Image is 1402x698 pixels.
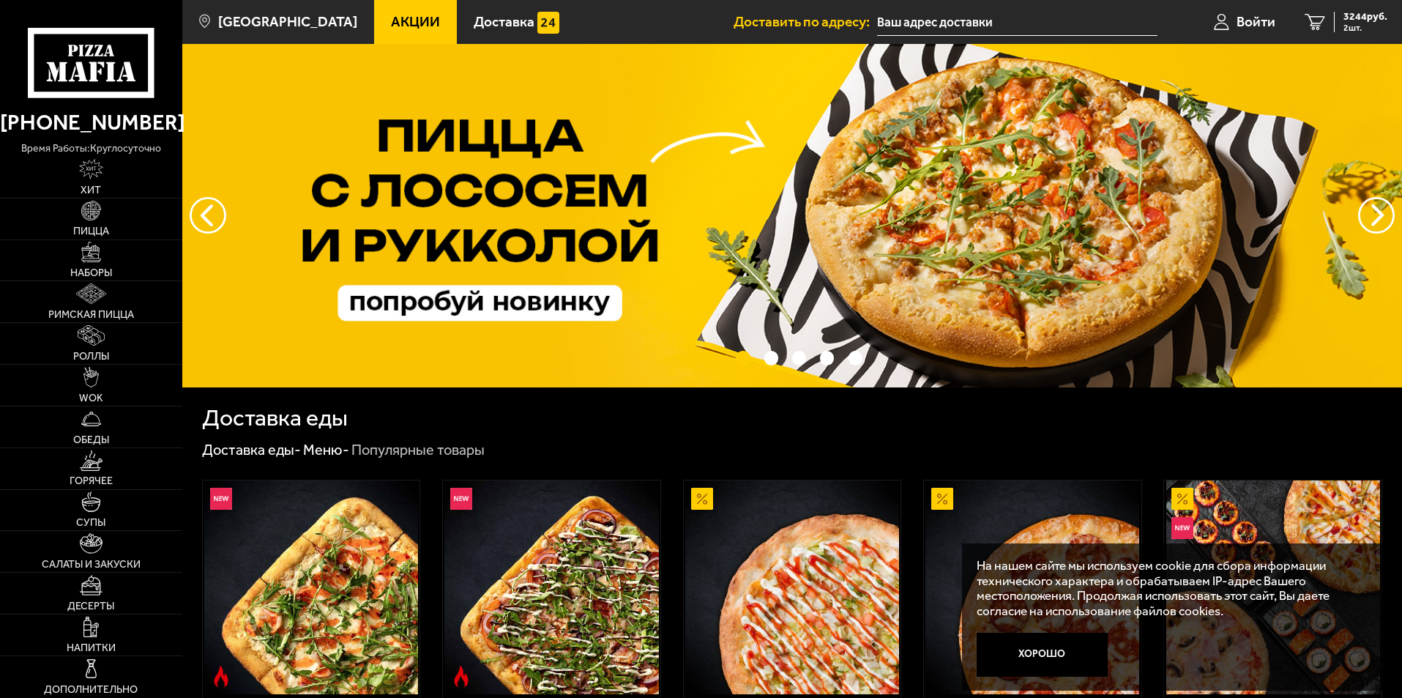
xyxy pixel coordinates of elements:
span: Доставка [474,15,534,29]
img: Всё включено [1166,480,1380,694]
span: Супы [76,518,105,528]
img: Акционный [691,488,713,510]
img: 15daf4d41897b9f0e9f617042186c801.svg [537,12,559,34]
img: Новинка [1171,517,1193,539]
a: Доставка еды- [202,441,301,458]
button: точки переключения [736,351,750,365]
a: Меню- [303,441,349,458]
span: WOK [79,393,103,404]
a: АкционныйАль-Шам 25 см (тонкое тесто) [684,480,901,694]
span: Доставить по адресу: [734,15,877,29]
button: точки переключения [764,351,778,365]
button: точки переключения [820,351,834,365]
img: Новинка [210,488,232,510]
div: Популярные товары [351,441,485,460]
img: Острое блюдо [450,666,472,688]
span: Римская пицца [48,310,134,320]
img: Острое блюдо [210,666,232,688]
span: Наборы [70,268,112,278]
a: НовинкаОстрое блюдоРимская с креветками [203,480,420,694]
img: Римская с креветками [204,480,418,694]
span: Дополнительно [44,685,138,695]
span: Напитки [67,643,116,653]
span: Салаты и закуски [42,560,141,570]
span: Акции [391,15,440,29]
span: Роллы [73,352,109,362]
button: следующий [190,197,226,234]
a: НовинкаОстрое блюдоРимская с мясным ассорти [443,480,660,694]
span: Войти [1237,15,1275,29]
span: Десерты [67,601,114,612]
img: Пепперони 25 см (толстое с сыром) [925,480,1139,694]
img: Новинка [450,488,472,510]
img: Аль-Шам 25 см (тонкое тесто) [685,480,899,694]
span: 2 шт. [1343,23,1387,32]
a: АкционныйПепперони 25 см (толстое с сыром) [924,480,1141,694]
span: Горячее [70,476,113,486]
img: Римская с мясным ассорти [444,480,658,694]
span: [GEOGRAPHIC_DATA] [218,15,357,29]
a: АкционныйНовинкаВсё включено [1164,480,1382,694]
input: Ваш адрес доставки [877,9,1157,36]
span: Пицца [73,226,109,237]
p: На нашем сайте мы используем cookie для сбора информации технического характера и обрабатываем IP... [977,558,1360,619]
img: Акционный [931,488,953,510]
button: Хорошо [977,633,1108,677]
span: 3244 руб. [1343,12,1387,22]
h1: Доставка еды [202,406,348,430]
button: точки переключения [849,351,862,365]
button: предыдущий [1358,197,1395,234]
span: Обеды [73,435,109,445]
img: Акционный [1171,488,1193,510]
span: Хит [81,185,101,196]
button: точки переключения [792,351,806,365]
